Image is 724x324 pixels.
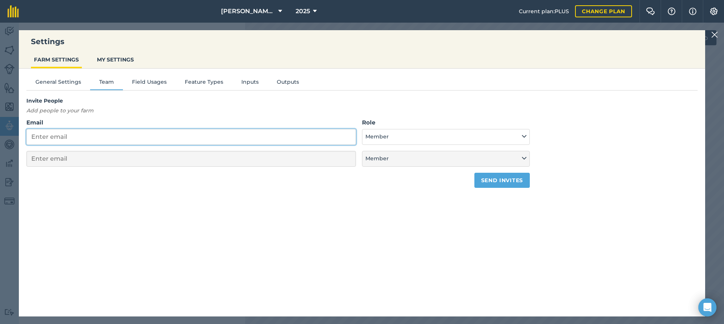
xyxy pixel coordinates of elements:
input: Enter email [26,151,356,167]
div: Open Intercom Messenger [698,298,716,316]
em: Add people to your farm [26,107,94,114]
img: A cog icon [709,8,718,15]
img: svg+xml;base64,PHN2ZyB4bWxucz0iaHR0cDovL3d3dy53My5vcmcvMjAwMC9zdmciIHdpZHRoPSIxNyIgaGVpZ2h0PSIxNy... [689,7,696,16]
label: Role [362,118,530,127]
h4: Invite People [26,97,530,105]
h3: Settings [19,36,705,47]
input: Enter email [26,129,356,145]
button: MY SETTINGS [94,52,137,67]
button: Member [362,129,530,145]
span: [PERSON_NAME] FARMS [221,7,275,16]
button: Send invites [474,173,530,188]
a: Change plan [575,5,632,17]
img: fieldmargin Logo [8,5,19,17]
button: Inputs [232,78,268,89]
button: Feature Types [176,78,232,89]
img: A question mark icon [667,8,676,15]
label: Email [26,118,356,127]
button: Outputs [268,78,308,89]
img: Two speech bubbles overlapping with the left bubble in the forefront [646,8,655,15]
span: 2025 [296,7,310,16]
img: svg+xml;base64,PHN2ZyB4bWxucz0iaHR0cDovL3d3dy53My5vcmcvMjAwMC9zdmciIHdpZHRoPSIyMiIgaGVpZ2h0PSIzMC... [711,30,718,39]
button: Field Usages [123,78,176,89]
span: Current plan : PLUS [519,7,569,15]
button: FARM SETTINGS [31,52,82,67]
button: Member [362,151,530,167]
button: General Settings [26,78,90,89]
button: Team [90,78,123,89]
